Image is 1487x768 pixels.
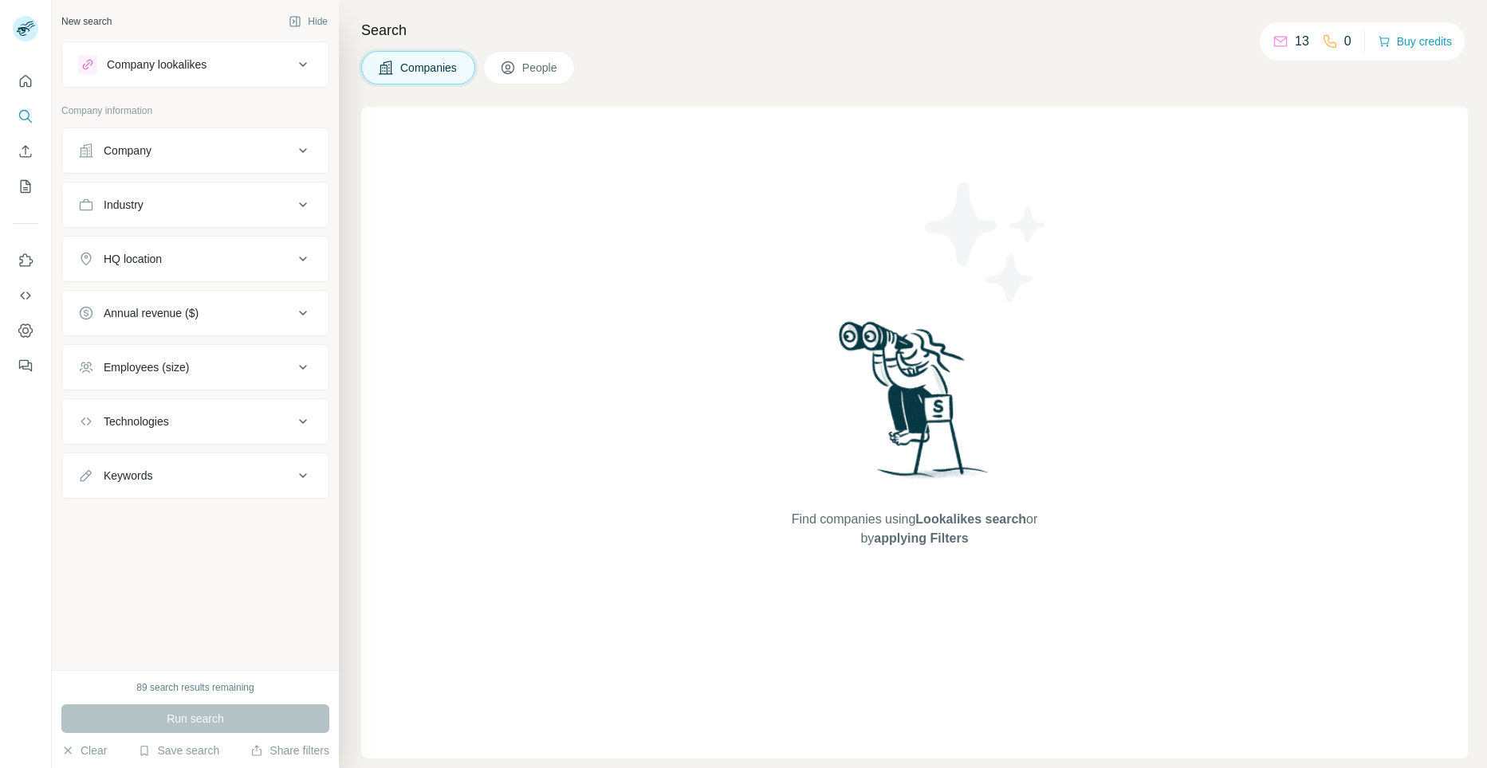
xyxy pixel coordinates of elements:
p: 13 [1295,32,1309,51]
button: Use Surfe on LinkedIn [13,246,38,275]
div: Company [104,143,151,159]
p: Company information [61,104,329,118]
span: Companies [400,60,458,76]
div: Employees (size) [104,359,189,375]
h4: Search [361,19,1468,41]
span: People [522,60,559,76]
img: Surfe Illustration - Woman searching with binoculars [832,317,997,495]
button: Annual revenue ($) [62,294,328,332]
span: Find companies using or by [787,510,1042,548]
div: Keywords [104,468,152,484]
button: Company lookalikes [62,45,328,84]
button: Use Surfe API [13,281,38,310]
div: New search [61,14,112,29]
button: HQ location [62,240,328,278]
img: Surfe Illustration - Stars [915,170,1058,314]
button: Quick start [13,67,38,96]
button: Enrich CSV [13,137,38,166]
button: Dashboard [13,316,38,345]
button: My lists [13,172,38,201]
button: Clear [61,743,107,758]
button: Save search [138,743,219,758]
div: Company lookalikes [107,57,207,72]
button: Keywords [62,456,328,495]
button: Buy credits [1378,30,1452,53]
button: Search [13,102,38,131]
button: Hide [277,10,339,33]
span: Lookalikes search [915,512,1026,526]
button: Industry [62,186,328,224]
div: Technologies [104,413,169,429]
p: 0 [1344,32,1351,51]
button: Technologies [62,402,328,441]
button: Share filters [250,743,329,758]
div: 89 search results remaining [136,680,254,695]
button: Feedback [13,351,38,380]
div: Industry [104,197,144,213]
button: Employees (size) [62,348,328,386]
div: HQ location [104,251,162,267]
div: Annual revenue ($) [104,305,199,321]
span: applying Filters [874,531,968,545]
button: Company [62,131,328,170]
